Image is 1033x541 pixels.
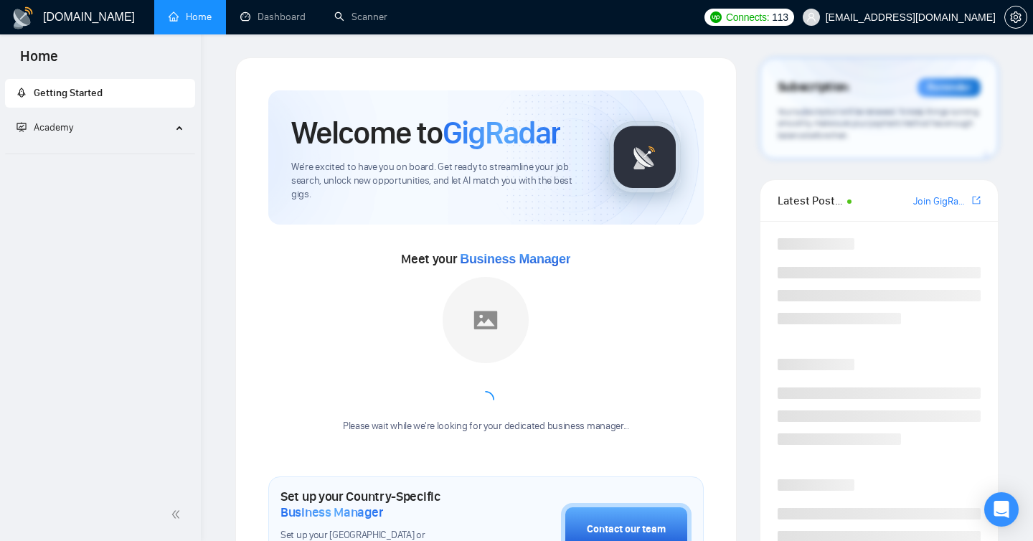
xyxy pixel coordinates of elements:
[443,113,560,152] span: GigRadar
[1004,6,1027,29] button: setting
[1004,11,1027,23] a: setting
[778,75,849,100] span: Subscription
[710,11,722,23] img: upwork-logo.png
[460,252,570,266] span: Business Manager
[16,88,27,98] span: rocket
[778,106,979,141] span: Your subscription will be renewed. To keep things running smoothly, make sure your payment method...
[918,78,981,97] div: Reminder
[5,79,195,108] li: Getting Started
[169,11,212,23] a: homeHome
[476,390,496,410] span: loading
[972,194,981,206] span: export
[806,12,816,22] span: user
[34,87,103,99] span: Getting Started
[972,194,981,207] a: export
[609,121,681,193] img: gigradar-logo.png
[913,194,969,210] a: Join GigRadar Slack Community
[778,192,843,210] span: Latest Posts from the GigRadar Community
[16,122,27,132] span: fund-projection-screen
[984,492,1019,527] div: Open Intercom Messenger
[587,522,666,537] div: Contact our team
[291,161,586,202] span: We're excited to have you on board. Get ready to streamline your job search, unlock new opportuni...
[443,277,529,363] img: placeholder.png
[34,121,73,133] span: Academy
[171,507,185,522] span: double-left
[401,251,570,267] span: Meet your
[772,9,788,25] span: 113
[9,46,70,76] span: Home
[280,489,489,520] h1: Set up your Country-Specific
[291,113,560,152] h1: Welcome to
[334,420,638,433] div: Please wait while we're looking for your dedicated business manager...
[240,11,306,23] a: dashboardDashboard
[726,9,769,25] span: Connects:
[1005,11,1027,23] span: setting
[280,504,383,520] span: Business Manager
[5,148,195,157] li: Academy Homepage
[334,11,387,23] a: searchScanner
[16,121,73,133] span: Academy
[11,6,34,29] img: logo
